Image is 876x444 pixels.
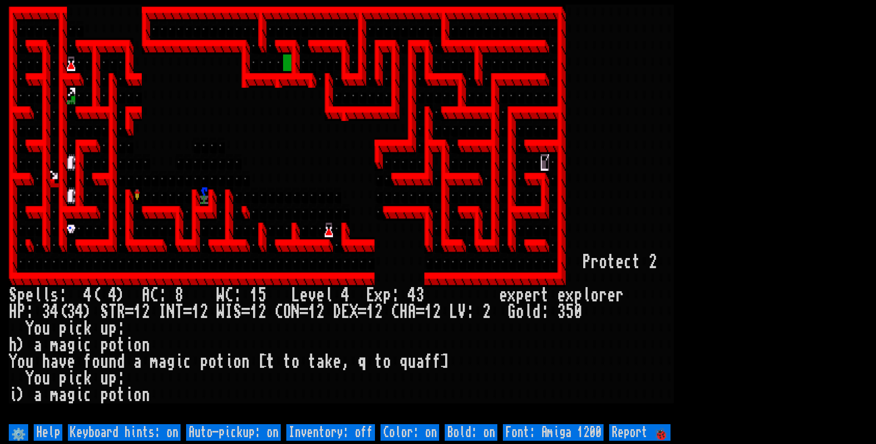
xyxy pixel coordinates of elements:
div: l [582,287,591,304]
div: t [117,387,125,403]
div: A [142,287,150,304]
input: Report 🐞 [609,424,671,441]
div: : [466,304,474,320]
input: Color: on [381,424,439,441]
div: l [524,304,532,320]
div: t [541,287,549,304]
div: ) [17,337,25,354]
div: : [158,287,167,304]
input: Inventory: off [286,424,375,441]
div: e [316,287,325,304]
div: ( [92,287,100,304]
div: S [233,304,242,320]
div: p [383,287,391,304]
div: O [283,304,291,320]
div: a [133,354,142,370]
div: h [42,354,50,370]
div: , [341,354,350,370]
div: x [375,287,383,304]
div: g [67,337,75,354]
div: ] [441,354,449,370]
input: ⚙️ [9,424,28,441]
div: 1 [424,304,433,320]
div: x [566,287,574,304]
div: 3 [42,304,50,320]
div: u [25,354,34,370]
div: o [92,354,100,370]
div: W [217,287,225,304]
div: : [117,370,125,387]
div: 4 [341,287,350,304]
div: L [449,304,458,320]
input: Keyboard hints: on [68,424,181,441]
div: p [59,320,67,337]
div: p [100,337,109,354]
div: P [17,304,25,320]
div: v [308,287,316,304]
div: : [117,320,125,337]
div: 1 [308,304,316,320]
div: 1 [133,304,142,320]
div: S [9,287,17,304]
div: A [408,304,416,320]
div: g [167,354,175,370]
input: Auto-pickup: on [186,424,281,441]
div: a [59,337,67,354]
div: q [358,354,366,370]
div: 1 [250,287,258,304]
div: 3 [557,304,566,320]
div: i [9,387,17,403]
div: T [109,304,117,320]
div: = [300,304,308,320]
div: r [591,254,599,270]
div: l [325,287,333,304]
div: a [316,354,325,370]
div: i [75,337,84,354]
div: g [67,387,75,403]
div: 1 [192,304,200,320]
div: r [599,287,607,304]
div: e [499,287,507,304]
div: t [375,354,383,370]
div: t [632,254,640,270]
div: ) [17,387,25,403]
div: u [100,320,109,337]
div: 2 [316,304,325,320]
div: 2 [483,304,491,320]
div: R [117,304,125,320]
div: o [208,354,217,370]
div: l [34,287,42,304]
div: i [125,337,133,354]
div: v [59,354,67,370]
div: 4 [50,304,59,320]
div: t [283,354,291,370]
div: : [25,304,34,320]
div: 4 [84,287,92,304]
div: 2 [649,254,657,270]
div: 4 [109,287,117,304]
div: d [117,354,125,370]
div: Y [25,320,34,337]
div: 3 [67,304,75,320]
div: H [9,304,17,320]
div: t [266,354,275,370]
div: 2 [375,304,383,320]
div: i [75,387,84,403]
div: o [516,304,524,320]
div: W [217,304,225,320]
div: S [100,304,109,320]
div: i [125,387,133,403]
div: [ [258,354,266,370]
div: C [150,287,158,304]
div: f [433,354,441,370]
div: p [109,370,117,387]
div: u [42,320,50,337]
div: I [225,304,233,320]
div: q [399,354,408,370]
div: n [242,354,250,370]
input: Bold: on [445,424,497,441]
div: k [84,370,92,387]
div: 2 [142,304,150,320]
div: G [507,304,516,320]
div: u [408,354,416,370]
